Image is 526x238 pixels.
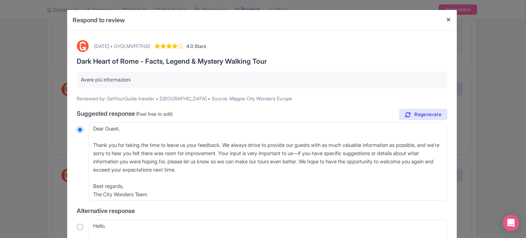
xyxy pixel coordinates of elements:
h4: Respond to review [73,15,125,25]
textarea: Dear Guest, Thank you for taking the time to leave us your feedback. We always strive to provide ... [89,122,447,201]
span: (Feel free to edit) [136,111,173,117]
span: Alternative response [77,207,135,214]
a: Regenerate [399,109,447,120]
span: Regenerate [414,111,441,118]
p: Avere più informazioni [81,76,443,84]
button: Close [440,10,457,29]
span: Suggested response [77,110,135,117]
div: Open Intercom Messenger [503,215,519,231]
div: [DATE] • GYGLMVFF7H32 [94,42,150,50]
h3: Dark Heart of Rome - Facts, Legend & Mystery Walking Tour [77,58,447,65]
span: 4.0 Stars [186,42,206,50]
img: GetYourGuide Logo [77,40,89,52]
p: Reviewed by: GetYourGuide traveler • [GEOGRAPHIC_DATA] • Source: Magpie City Wonders Europe [77,95,447,102]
